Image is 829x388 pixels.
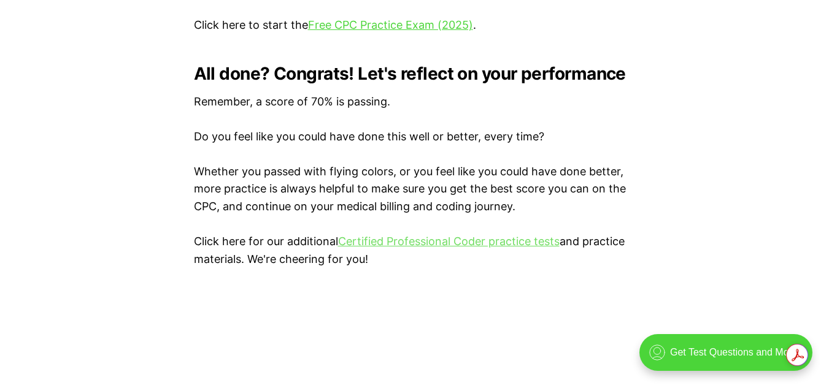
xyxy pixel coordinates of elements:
p: Remember, a score of 70% is passing. [194,93,636,111]
iframe: portal-trigger [629,328,829,388]
a: Certified Professional Coder practice tests [338,235,560,248]
p: Do you feel like you could have done this well or better, every time? [194,128,636,146]
p: Whether you passed with flying colors, or you feel like you could have done better, more practice... [194,163,636,216]
p: Click here for our additional and practice materials. We're cheering for you! [194,233,636,268]
h2: All done? Congrats! Let's reflect on your performance [194,64,636,83]
p: Click here to start the . [194,17,636,34]
a: Free CPC Practice Exam (2025) [308,18,473,31]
